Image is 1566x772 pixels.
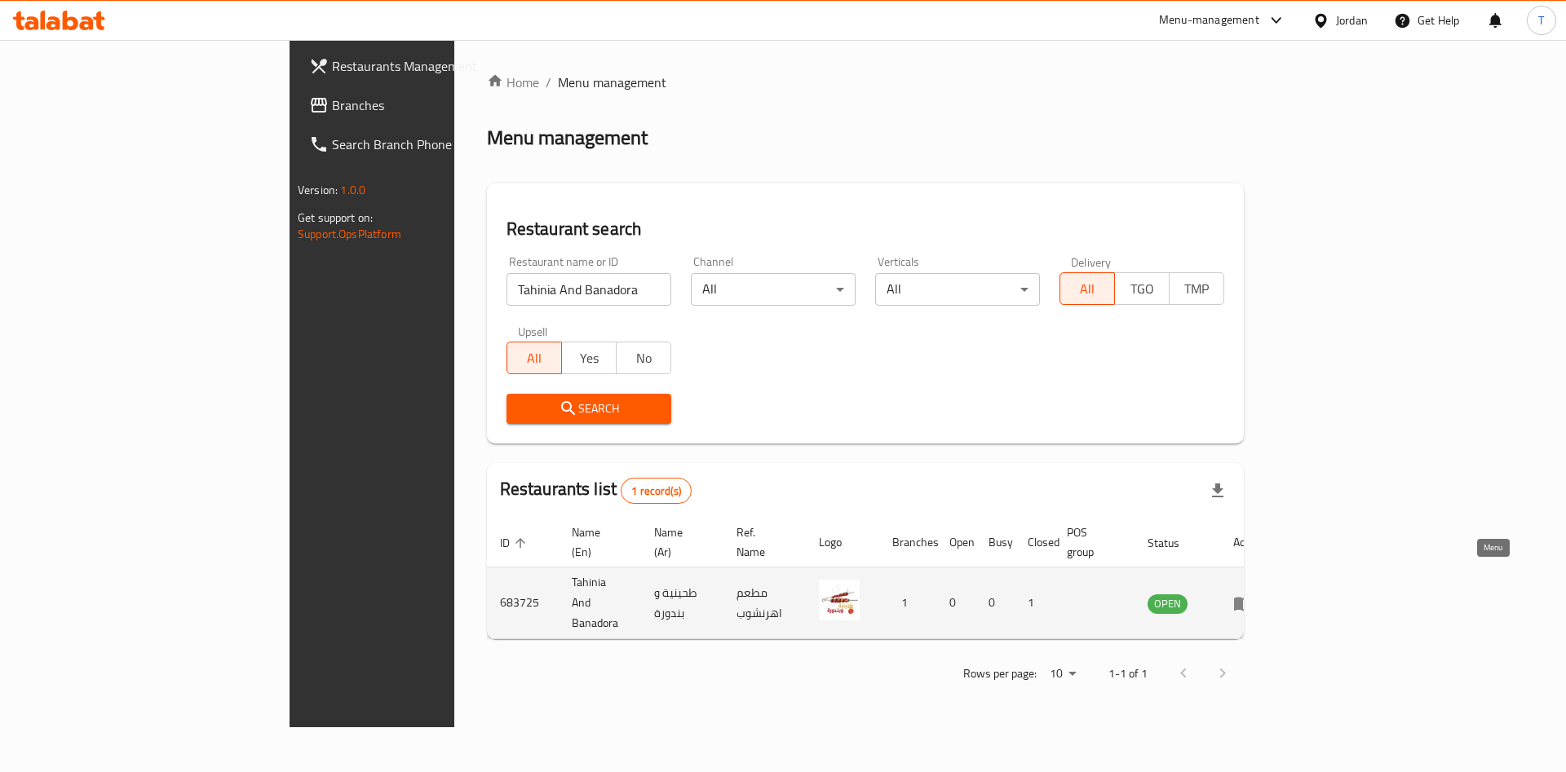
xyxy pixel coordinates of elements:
[507,342,562,374] button: All
[936,518,975,567] th: Open
[1336,11,1368,29] div: Jordan
[520,399,658,419] span: Search
[975,567,1015,639] td: 0
[559,567,641,639] td: Tahinia And Banadora
[1148,594,1188,613] span: OPEN
[487,518,1276,639] table: enhanced table
[1176,277,1218,301] span: TMP
[561,342,617,374] button: Yes
[1220,518,1276,567] th: Action
[1198,471,1237,510] div: Export file
[507,273,671,306] input: Search for restaurant name or ID..
[507,217,1224,241] h2: Restaurant search
[623,346,665,370] span: No
[936,567,975,639] td: 0
[500,533,531,553] span: ID
[1148,594,1188,614] div: OPEN
[1114,272,1170,305] button: TGO
[332,56,538,76] span: Restaurants Management
[621,478,692,504] div: Total records count
[487,125,648,151] h2: Menu management
[1121,277,1163,301] span: TGO
[1067,277,1108,301] span: All
[1059,272,1115,305] button: All
[616,342,671,374] button: No
[568,346,610,370] span: Yes
[1015,567,1054,639] td: 1
[1148,533,1201,553] span: Status
[298,223,401,245] a: Support.OpsPlatform
[296,86,551,125] a: Branches
[1538,11,1544,29] span: T
[1015,518,1054,567] th: Closed
[298,207,373,228] span: Get support on:
[298,179,338,201] span: Version:
[500,477,692,504] h2: Restaurants list
[518,325,548,337] label: Upsell
[1159,11,1259,30] div: Menu-management
[1071,256,1112,267] label: Delivery
[622,483,691,499] span: 1 record(s)
[558,73,666,92] span: Menu management
[1169,272,1224,305] button: TMP
[723,567,806,639] td: مطعم اهرنشوب
[806,518,879,567] th: Logo
[487,73,1244,92] nav: breadcrumb
[507,394,671,424] button: Search
[879,518,936,567] th: Branches
[819,580,860,620] img: Tahinia And Banadora
[332,95,538,115] span: Branches
[514,346,555,370] span: All
[1108,664,1148,684] p: 1-1 of 1
[654,523,704,562] span: Name (Ar)
[340,179,365,201] span: 1.0.0
[296,46,551,86] a: Restaurants Management
[332,135,538,154] span: Search Branch Phone
[641,567,723,639] td: طحينية و بندورة
[572,523,622,562] span: Name (En)
[296,125,551,164] a: Search Branch Phone
[963,664,1037,684] p: Rows per page:
[691,273,856,306] div: All
[975,518,1015,567] th: Busy
[737,523,786,562] span: Ref. Name
[1067,523,1115,562] span: POS group
[875,273,1040,306] div: All
[1043,662,1082,686] div: Rows per page:
[879,567,936,639] td: 1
